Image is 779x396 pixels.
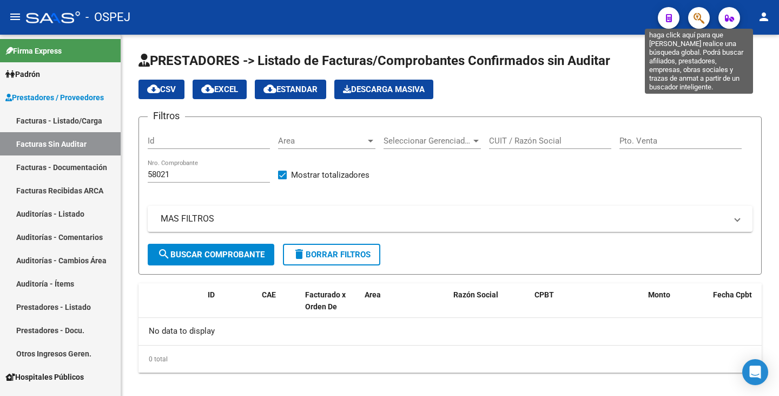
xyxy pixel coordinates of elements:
[648,290,670,299] span: Monto
[343,85,425,94] span: Descarga Masiva
[334,80,433,99] app-download-masive: Descarga masiva de comprobantes (adjuntos)
[148,108,185,124] h3: Filtros
[365,290,381,299] span: Area
[305,290,346,311] span: Facturado x Orden De
[157,248,170,261] mat-icon: search
[203,283,258,331] datatable-header-cell: ID
[255,80,326,99] button: Estandar
[709,283,757,331] datatable-header-cell: Fecha Cpbt
[534,290,554,299] span: CPBT
[263,85,318,94] span: Estandar
[293,250,371,259] span: Borrar Filtros
[453,290,498,299] span: Razón Social
[5,68,40,80] span: Padrón
[161,213,727,225] mat-panel-title: MAS FILTROS
[5,45,62,57] span: Firma Express
[301,283,360,331] datatable-header-cell: Facturado x Orden De
[644,283,709,331] datatable-header-cell: Monto
[201,82,214,95] mat-icon: cloud_download
[742,359,768,385] div: Open Intercom Messenger
[138,346,762,373] div: 0 total
[138,318,762,345] div: No data to display
[757,10,770,23] mat-icon: person
[85,5,130,29] span: - OSPEJ
[360,283,433,331] datatable-header-cell: Area
[713,290,752,299] span: Fecha Cpbt
[278,136,366,146] span: Area
[138,53,610,68] span: PRESTADORES -> Listado de Facturas/Comprobantes Confirmados sin Auditar
[9,10,22,23] mat-icon: menu
[201,85,238,94] span: EXCEL
[334,80,433,99] button: Descarga Masiva
[384,136,471,146] span: Seleccionar Gerenciador
[291,168,369,181] span: Mostrar totalizadores
[208,290,215,299] span: ID
[147,82,160,95] mat-icon: cloud_download
[258,283,301,331] datatable-header-cell: CAE
[5,371,84,383] span: Hospitales Públicos
[157,250,265,259] span: Buscar Comprobante
[293,248,306,261] mat-icon: delete
[5,92,104,103] span: Prestadores / Proveedores
[263,82,276,95] mat-icon: cloud_download
[148,244,274,265] button: Buscar Comprobante
[530,283,644,331] datatable-header-cell: CPBT
[148,206,752,232] mat-expansion-panel-header: MAS FILTROS
[138,80,184,99] button: CSV
[283,244,380,265] button: Borrar Filtros
[147,85,176,94] span: CSV
[449,283,530,331] datatable-header-cell: Razón Social
[262,290,276,299] span: CAE
[193,80,247,99] button: EXCEL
